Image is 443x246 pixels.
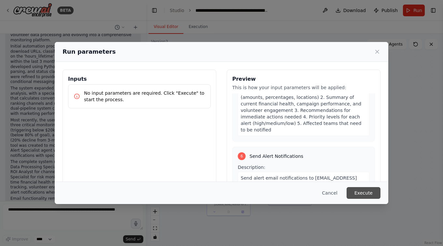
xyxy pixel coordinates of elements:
p: This is how your input parameters will be applied: [232,84,375,91]
h3: Preview [232,75,375,83]
h3: Inputs [68,75,211,83]
button: Cancel [317,187,343,199]
span: Description: [238,165,265,170]
p: No input parameters are required. Click "Execute" to start the process. [84,90,205,103]
span: Send Alert Notifications [250,153,303,159]
h2: Run parameters [63,47,116,56]
span: A comprehensive alert analysis report containing: 1. List of all triggered alerts with specific d... [241,82,361,132]
div: 6 [238,152,246,160]
button: Execute [347,187,380,199]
